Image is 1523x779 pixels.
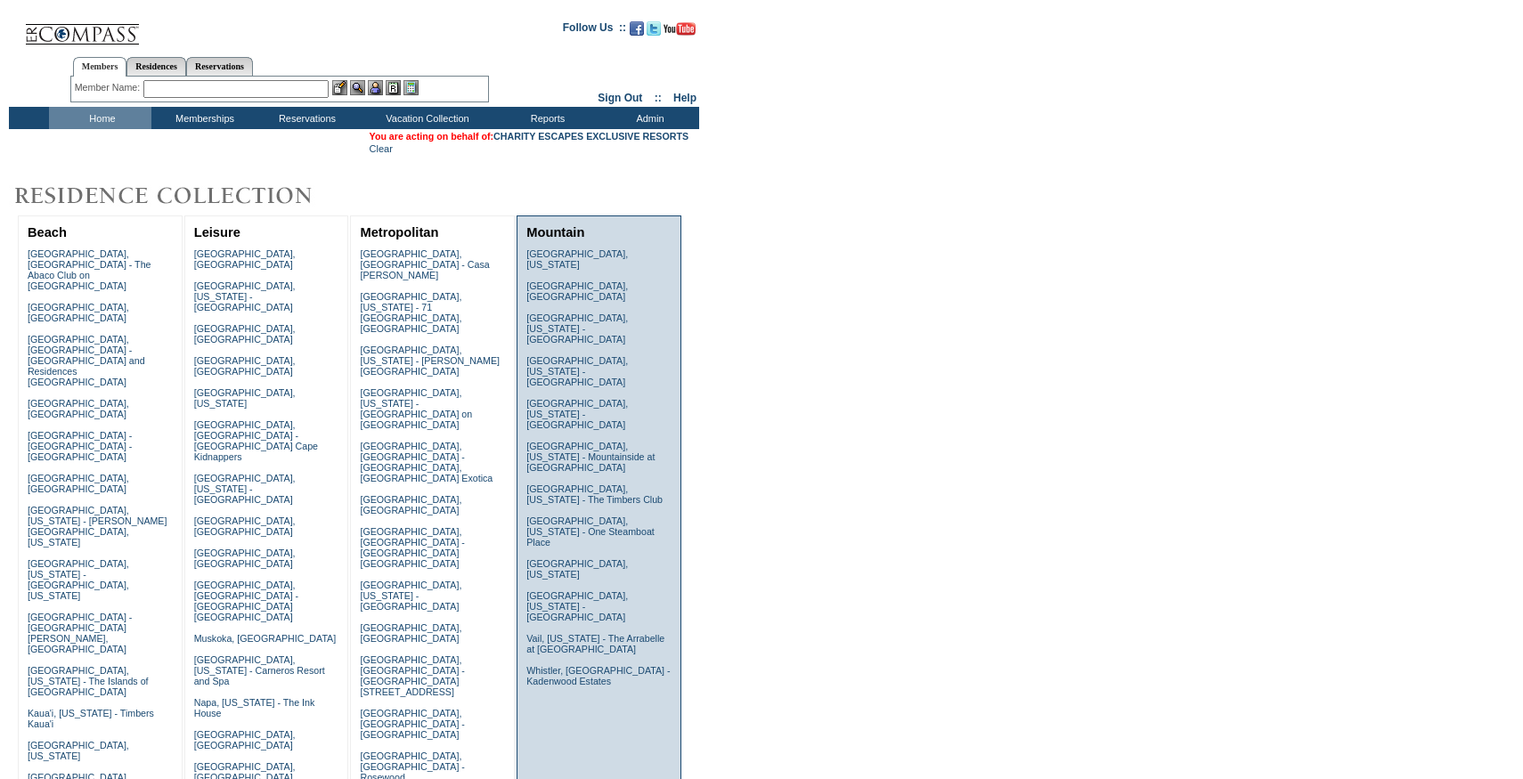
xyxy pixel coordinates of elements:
[360,225,438,239] a: Metropolitan
[28,334,145,387] a: [GEOGRAPHIC_DATA], [GEOGRAPHIC_DATA] - [GEOGRAPHIC_DATA] and Residences [GEOGRAPHIC_DATA]
[630,21,644,36] img: Become our fan on Facebook
[526,441,655,473] a: [GEOGRAPHIC_DATA], [US_STATE] - Mountainside at [GEOGRAPHIC_DATA]
[563,20,626,41] td: Follow Us ::
[28,740,129,761] a: [GEOGRAPHIC_DATA], [US_STATE]
[370,143,393,154] a: Clear
[526,225,584,239] a: Mountain
[194,729,296,751] a: [GEOGRAPHIC_DATA], [GEOGRAPHIC_DATA]
[194,515,296,537] a: [GEOGRAPHIC_DATA], [GEOGRAPHIC_DATA]
[28,473,129,494] a: [GEOGRAPHIC_DATA], [GEOGRAPHIC_DATA]
[360,622,461,644] a: [GEOGRAPHIC_DATA], [GEOGRAPHIC_DATA]
[526,633,664,654] a: Vail, [US_STATE] - The Arrabelle at [GEOGRAPHIC_DATA]
[360,345,500,377] a: [GEOGRAPHIC_DATA], [US_STATE] - [PERSON_NAME][GEOGRAPHIC_DATA]
[28,505,167,548] a: [GEOGRAPHIC_DATA], [US_STATE] - [PERSON_NAME][GEOGRAPHIC_DATA], [US_STATE]
[360,494,461,515] a: [GEOGRAPHIC_DATA], [GEOGRAPHIC_DATA]
[151,107,254,129] td: Memberships
[360,708,464,740] a: [GEOGRAPHIC_DATA], [GEOGRAPHIC_DATA] - [GEOGRAPHIC_DATA]
[194,654,325,686] a: [GEOGRAPHIC_DATA], [US_STATE] - Carneros Resort and Spa
[24,9,140,45] img: Compass Home
[360,580,461,612] a: [GEOGRAPHIC_DATA], [US_STATE] - [GEOGRAPHIC_DATA]
[526,398,628,430] a: [GEOGRAPHIC_DATA], [US_STATE] - [GEOGRAPHIC_DATA]
[360,291,461,334] a: [GEOGRAPHIC_DATA], [US_STATE] - 71 [GEOGRAPHIC_DATA], [GEOGRAPHIC_DATA]
[526,312,628,345] a: [GEOGRAPHIC_DATA], [US_STATE] - [GEOGRAPHIC_DATA]
[673,92,696,104] a: Help
[360,654,464,697] a: [GEOGRAPHIC_DATA], [GEOGRAPHIC_DATA] - [GEOGRAPHIC_DATA][STREET_ADDRESS]
[28,665,149,697] a: [GEOGRAPHIC_DATA], [US_STATE] - The Islands of [GEOGRAPHIC_DATA]
[370,131,688,142] span: You are acting on behalf of:
[526,558,628,580] a: [GEOGRAPHIC_DATA], [US_STATE]
[194,580,298,622] a: [GEOGRAPHIC_DATA], [GEOGRAPHIC_DATA] - [GEOGRAPHIC_DATA] [GEOGRAPHIC_DATA]
[28,430,132,462] a: [GEOGRAPHIC_DATA] - [GEOGRAPHIC_DATA] - [GEOGRAPHIC_DATA]
[655,92,662,104] span: ::
[28,558,129,601] a: [GEOGRAPHIC_DATA], [US_STATE] - [GEOGRAPHIC_DATA], [US_STATE]
[194,355,296,377] a: [GEOGRAPHIC_DATA], [GEOGRAPHIC_DATA]
[664,22,696,36] img: Subscribe to our YouTube Channel
[493,131,688,142] a: CHARITY ESCAPES EXCLUSIVE RESORTS
[494,107,597,129] td: Reports
[350,80,365,95] img: View
[526,590,628,622] a: [GEOGRAPHIC_DATA], [US_STATE] - [GEOGRAPHIC_DATA]
[28,708,154,729] a: Kaua'i, [US_STATE] - Timbers Kaua'i
[28,248,151,291] a: [GEOGRAPHIC_DATA], [GEOGRAPHIC_DATA] - The Abaco Club on [GEOGRAPHIC_DATA]
[194,280,296,312] a: [GEOGRAPHIC_DATA], [US_STATE] - [GEOGRAPHIC_DATA]
[664,27,696,37] a: Subscribe to our YouTube Channel
[403,80,419,95] img: b_calculator.gif
[647,21,661,36] img: Follow us on Twitter
[9,27,23,28] img: i.gif
[28,302,129,323] a: [GEOGRAPHIC_DATA], [GEOGRAPHIC_DATA]
[194,633,336,644] a: Muskoka, [GEOGRAPHIC_DATA]
[194,248,296,270] a: [GEOGRAPHIC_DATA], [GEOGRAPHIC_DATA]
[526,665,670,686] a: Whistler, [GEOGRAPHIC_DATA] - Kadenwood Estates
[360,387,472,430] a: [GEOGRAPHIC_DATA], [US_STATE] - [GEOGRAPHIC_DATA] on [GEOGRAPHIC_DATA]
[73,57,127,77] a: Members
[597,107,699,129] td: Admin
[75,80,143,95] div: Member Name:
[526,248,628,270] a: [GEOGRAPHIC_DATA], [US_STATE]
[360,526,464,569] a: [GEOGRAPHIC_DATA], [GEOGRAPHIC_DATA] - [GEOGRAPHIC_DATA] [GEOGRAPHIC_DATA]
[526,483,663,505] a: [GEOGRAPHIC_DATA], [US_STATE] - The Timbers Club
[194,225,240,239] a: Leisure
[526,355,628,387] a: [GEOGRAPHIC_DATA], [US_STATE] - [GEOGRAPHIC_DATA]
[194,323,296,345] a: [GEOGRAPHIC_DATA], [GEOGRAPHIC_DATA]
[28,612,132,654] a: [GEOGRAPHIC_DATA] - [GEOGRAPHIC_DATA][PERSON_NAME], [GEOGRAPHIC_DATA]
[356,107,494,129] td: Vacation Collection
[630,27,644,37] a: Become our fan on Facebook
[186,57,253,76] a: Reservations
[360,248,489,280] a: [GEOGRAPHIC_DATA], [GEOGRAPHIC_DATA] - Casa [PERSON_NAME]
[360,441,493,483] a: [GEOGRAPHIC_DATA], [GEOGRAPHIC_DATA] - [GEOGRAPHIC_DATA], [GEOGRAPHIC_DATA] Exotica
[386,80,401,95] img: Reservations
[368,80,383,95] img: Impersonate
[332,80,347,95] img: b_edit.gif
[526,515,655,548] a: [GEOGRAPHIC_DATA], [US_STATE] - One Steamboat Place
[194,473,296,505] a: [GEOGRAPHIC_DATA], [US_STATE] - [GEOGRAPHIC_DATA]
[598,92,642,104] a: Sign Out
[28,225,67,239] a: Beach
[194,419,318,462] a: [GEOGRAPHIC_DATA], [GEOGRAPHIC_DATA] - [GEOGRAPHIC_DATA] Cape Kidnappers
[194,548,296,569] a: [GEOGRAPHIC_DATA], [GEOGRAPHIC_DATA]
[9,178,356,214] img: Destinations by Exclusive Resorts
[28,398,129,419] a: [GEOGRAPHIC_DATA], [GEOGRAPHIC_DATA]
[126,57,186,76] a: Residences
[526,280,628,302] a: [GEOGRAPHIC_DATA], [GEOGRAPHIC_DATA]
[647,27,661,37] a: Follow us on Twitter
[194,697,315,718] a: Napa, [US_STATE] - The Ink House
[49,107,151,129] td: Home
[194,387,296,409] a: [GEOGRAPHIC_DATA], [US_STATE]
[254,107,356,129] td: Reservations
